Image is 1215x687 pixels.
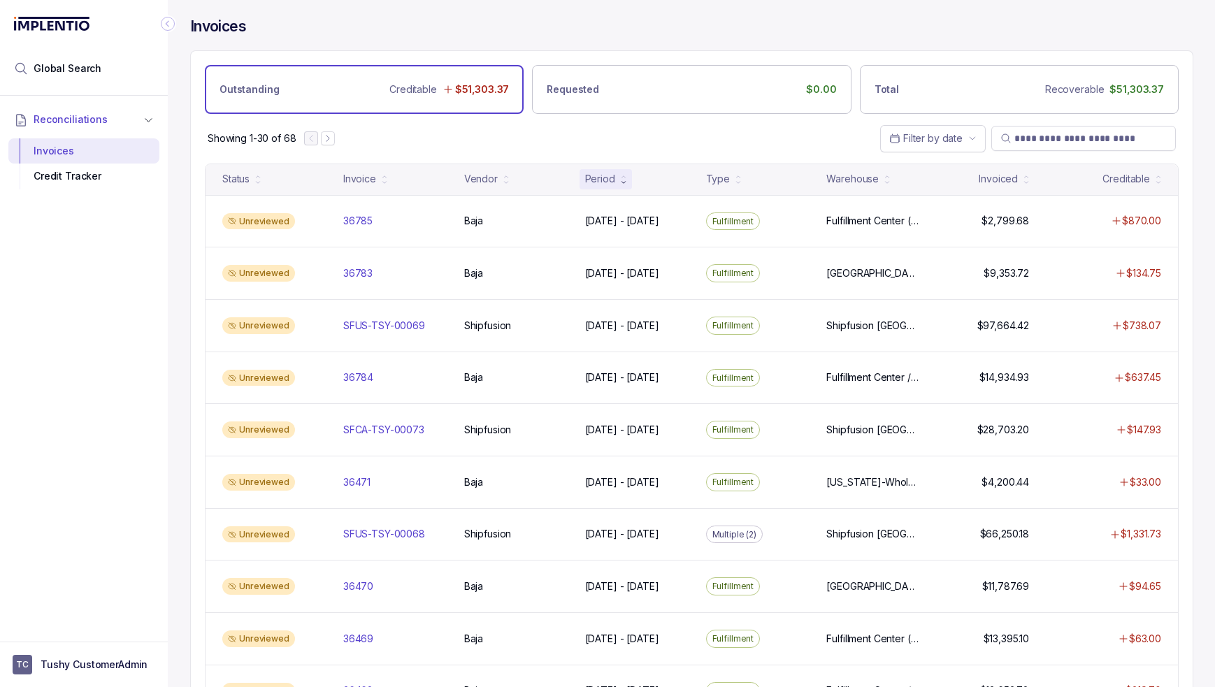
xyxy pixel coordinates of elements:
p: $870.00 [1122,214,1161,228]
p: Shipfusion [464,423,512,437]
p: $13,395.10 [984,632,1030,646]
p: $66,250.18 [980,527,1030,541]
p: Total [875,82,899,96]
p: Fulfillment [712,266,754,280]
p: 36785 [343,214,373,228]
p: SFCA-TSY-00073 [343,423,424,437]
p: Baja [464,266,483,280]
p: [DATE] - [DATE] [585,579,659,593]
p: $637.45 [1125,370,1161,384]
p: Shipfusion [GEOGRAPHIC_DATA] [826,423,919,437]
p: Fulfillment Center (W) / Wholesale, Fulfillment Center / Primary [826,214,919,228]
p: $2,799.68 [982,214,1029,228]
div: Unreviewed [222,265,295,282]
span: Filter by date [903,132,963,144]
p: $28,703.20 [977,423,1030,437]
p: Baja [464,370,483,384]
p: Shipfusion [464,527,512,541]
p: $51,303.37 [455,82,510,96]
p: $63.00 [1129,632,1161,646]
div: Unreviewed [222,630,295,647]
p: Fulfillment [712,319,754,333]
p: $97,664.42 [977,319,1030,333]
button: Reconciliations [8,104,159,135]
div: Credit Tracker [20,164,148,189]
div: Status [222,172,250,186]
p: $1,331.73 [1121,527,1161,541]
p: [GEOGRAPHIC_DATA] [GEOGRAPHIC_DATA] / [US_STATE] [826,266,919,280]
p: Recoverable [1045,82,1104,96]
div: Collapse Icon [159,15,176,32]
p: Fulfillment [712,423,754,437]
p: $9,353.72 [984,266,1029,280]
search: Date Range Picker [889,131,963,145]
div: Unreviewed [222,421,295,438]
div: Unreviewed [222,578,295,595]
p: 36784 [343,370,373,384]
div: Invoice [343,172,376,186]
p: [DATE] - [DATE] [585,423,659,437]
div: Vendor [464,172,498,186]
p: [DATE] - [DATE] [585,370,659,384]
p: 36469 [343,632,373,646]
p: $51,303.37 [1109,82,1164,96]
div: Remaining page entries [208,131,296,145]
p: Baja [464,475,483,489]
p: Fulfillment [712,579,754,593]
p: Outstanding [220,82,279,96]
p: [DATE] - [DATE] [585,475,659,489]
p: Multiple (2) [712,528,757,542]
div: Invoiced [979,172,1018,186]
p: $738.07 [1123,319,1161,333]
p: $11,787.69 [982,579,1030,593]
div: Creditable [1102,172,1150,186]
div: Invoices [20,138,148,164]
p: [DATE] - [DATE] [585,214,659,228]
p: SFUS-TSY-00068 [343,527,425,541]
p: Creditable [389,82,437,96]
p: Fulfillment [712,475,754,489]
p: Fulfillment Center / Primary [826,370,919,384]
div: Unreviewed [222,317,295,334]
button: User initialsTushy CustomerAdmin [13,655,155,674]
p: $4,200.44 [982,475,1029,489]
p: 36470 [343,579,373,593]
div: Period [585,172,615,186]
p: Requested [547,82,599,96]
div: Warehouse [826,172,879,186]
p: [DATE] - [DATE] [585,319,659,333]
div: Reconciliations [8,136,159,192]
p: $14,934.93 [979,370,1030,384]
p: [US_STATE]-Wholesale / [US_STATE]-Wholesale [826,475,919,489]
p: [DATE] - [DATE] [585,632,659,646]
div: Unreviewed [222,213,295,230]
span: User initials [13,655,32,674]
p: [DATE] - [DATE] [585,527,659,541]
p: Baja [464,579,483,593]
p: Fulfillment [712,215,754,229]
p: $134.75 [1126,266,1161,280]
p: $0.00 [806,82,836,96]
p: Shipfusion [464,319,512,333]
p: Fulfillment [712,371,754,385]
div: Unreviewed [222,526,295,543]
p: [GEOGRAPHIC_DATA] [GEOGRAPHIC_DATA] / [US_STATE] [826,579,919,593]
p: Fulfillment [712,632,754,646]
h4: Invoices [190,17,246,36]
p: SFUS-TSY-00069 [343,319,425,333]
p: $94.65 [1129,579,1161,593]
p: Fulfillment Center (W) / Wholesale, Fulfillment Center / Primary [826,632,919,646]
div: Type [706,172,730,186]
p: Showing 1-30 of 68 [208,131,296,145]
p: Baja [464,632,483,646]
p: $33.00 [1130,475,1161,489]
p: 36783 [343,266,373,280]
p: Baja [464,214,483,228]
div: Unreviewed [222,474,295,491]
span: Reconciliations [34,113,108,126]
div: Unreviewed [222,370,295,386]
p: Shipfusion [GEOGRAPHIC_DATA], Shipfusion [GEOGRAPHIC_DATA] [826,527,919,541]
span: Global Search [34,62,101,75]
p: Tushy CustomerAdmin [41,658,148,672]
p: Shipfusion [GEOGRAPHIC_DATA], Shipfusion [GEOGRAPHIC_DATA] [826,319,919,333]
